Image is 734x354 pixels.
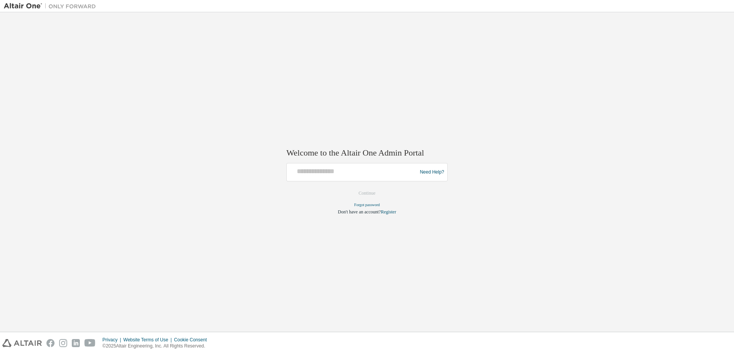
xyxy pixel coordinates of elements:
[174,337,211,343] div: Cookie Consent
[84,339,96,347] img: youtube.svg
[338,210,381,215] span: Don't have an account?
[46,339,55,347] img: facebook.svg
[381,210,396,215] a: Register
[59,339,67,347] img: instagram.svg
[102,343,212,349] p: © 2025 Altair Engineering, Inc. All Rights Reserved.
[2,339,42,347] img: altair_logo.svg
[4,2,100,10] img: Altair One
[286,147,448,158] h2: Welcome to the Altair One Admin Portal
[123,337,174,343] div: Website Terms of Use
[354,203,380,207] a: Forgot password
[72,339,80,347] img: linkedin.svg
[420,172,444,172] a: Need Help?
[102,337,123,343] div: Privacy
